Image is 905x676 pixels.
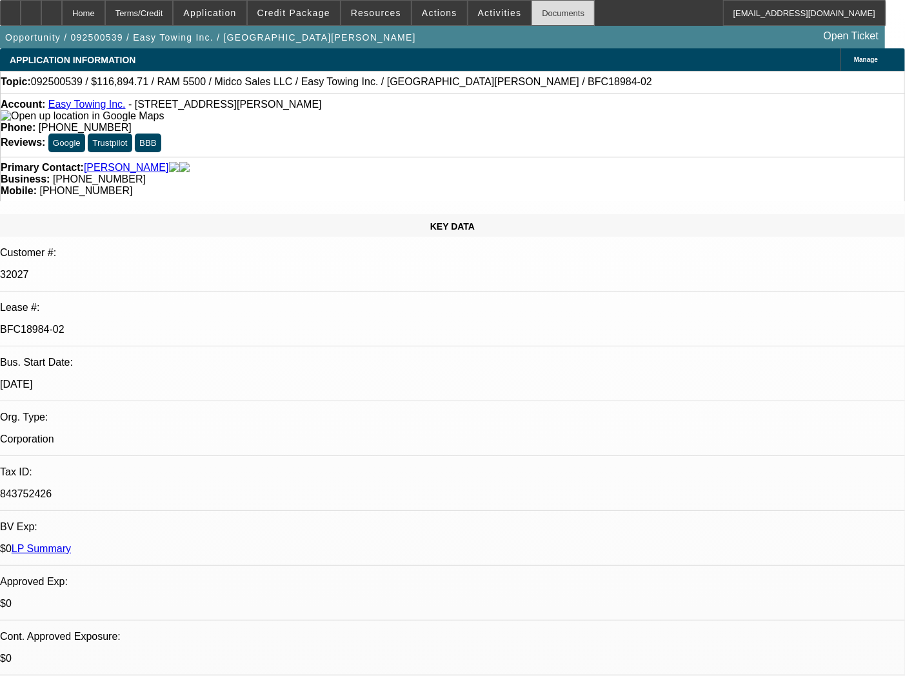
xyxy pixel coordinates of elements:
[422,8,457,18] span: Actions
[1,122,35,133] strong: Phone:
[351,8,401,18] span: Resources
[5,32,416,43] span: Opportunity / 092500539 / Easy Towing Inc. / [GEOGRAPHIC_DATA][PERSON_NAME]
[12,543,71,554] a: LP Summary
[48,99,126,110] a: Easy Towing Inc.
[341,1,411,25] button: Resources
[257,8,330,18] span: Credit Package
[1,110,164,122] img: Open up location in Google Maps
[183,8,236,18] span: Application
[1,110,164,121] a: View Google Maps
[179,162,190,174] img: linkedin-icon.png
[48,134,85,152] button: Google
[1,174,50,184] strong: Business:
[88,134,132,152] button: Trustpilot
[854,56,878,63] span: Manage
[248,1,340,25] button: Credit Package
[1,185,37,196] strong: Mobile:
[468,1,532,25] button: Activities
[53,174,146,184] span: [PHONE_NUMBER]
[1,162,84,174] strong: Primary Contact:
[39,122,132,133] span: [PHONE_NUMBER]
[478,8,522,18] span: Activities
[412,1,467,25] button: Actions
[84,162,169,174] a: [PERSON_NAME]
[430,221,475,232] span: KEY DATA
[819,25,884,47] a: Open Ticket
[1,137,45,148] strong: Reviews:
[31,76,652,88] span: 092500539 / $116,894.71 / RAM 5500 / Midco Sales LLC / Easy Towing Inc. / [GEOGRAPHIC_DATA][PERSO...
[174,1,246,25] button: Application
[1,99,45,110] strong: Account:
[135,134,161,152] button: BBB
[39,185,132,196] span: [PHONE_NUMBER]
[169,162,179,174] img: facebook-icon.png
[10,55,135,65] span: APPLICATION INFORMATION
[128,99,322,110] span: - [STREET_ADDRESS][PERSON_NAME]
[1,76,31,88] strong: Topic:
